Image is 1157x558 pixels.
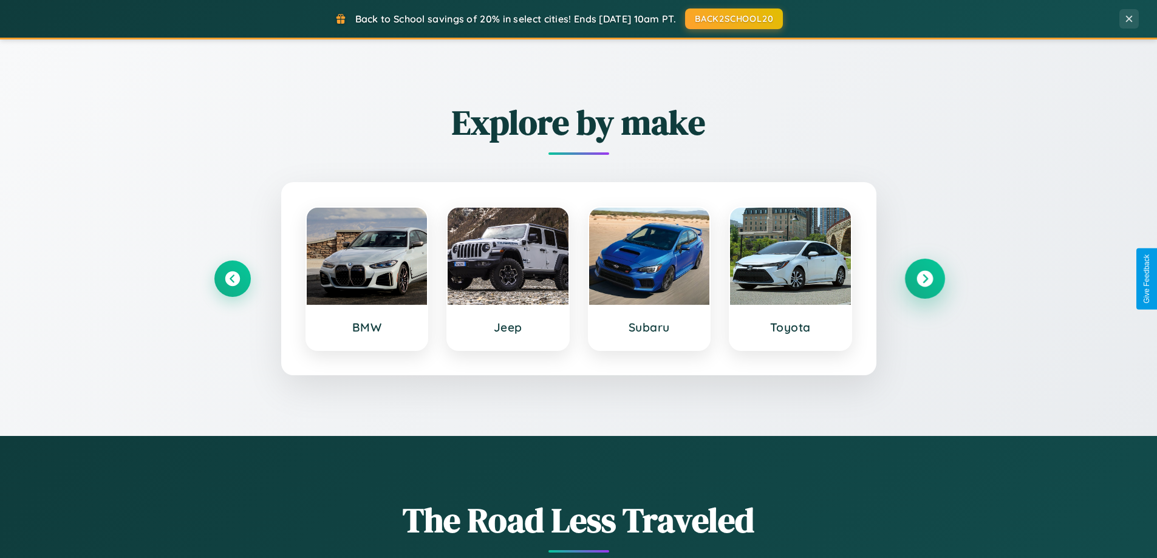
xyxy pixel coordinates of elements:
[214,99,943,146] h2: Explore by make
[685,9,783,29] button: BACK2SCHOOL20
[214,497,943,543] h1: The Road Less Traveled
[601,320,698,335] h3: Subaru
[355,13,676,25] span: Back to School savings of 20% in select cities! Ends [DATE] 10am PT.
[460,320,556,335] h3: Jeep
[319,320,415,335] h3: BMW
[1142,254,1151,304] div: Give Feedback
[742,320,839,335] h3: Toyota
